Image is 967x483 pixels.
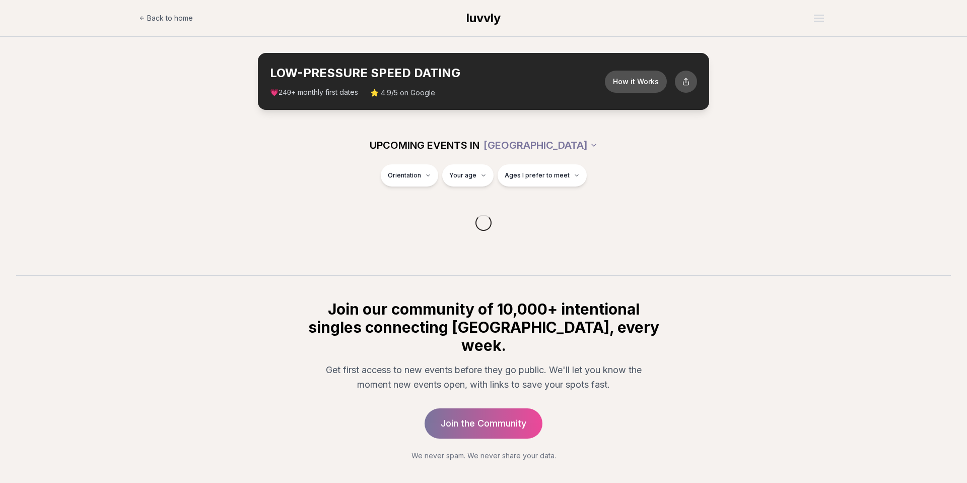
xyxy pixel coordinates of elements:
[306,300,661,354] h2: Join our community of 10,000+ intentional singles connecting [GEOGRAPHIC_DATA], every week.
[505,171,570,179] span: Ages I prefer to meet
[314,363,653,392] p: Get first access to new events before they go public. We'll let you know the moment new events op...
[139,8,193,28] a: Back to home
[425,408,542,439] a: Join the Community
[466,11,501,25] span: luvvly
[605,71,667,93] button: How it Works
[388,171,421,179] span: Orientation
[306,451,661,461] p: We never spam. We never share your data.
[370,138,479,152] span: UPCOMING EVENTS IN
[270,87,358,98] span: 💗 + monthly first dates
[381,164,438,187] button: Orientation
[810,11,828,26] button: Open menu
[147,13,193,23] span: Back to home
[483,134,598,156] button: [GEOGRAPHIC_DATA]
[449,171,476,179] span: Your age
[370,88,435,98] span: ⭐ 4.9/5 on Google
[270,65,605,81] h2: LOW-PRESSURE SPEED DATING
[466,10,501,26] a: luvvly
[498,164,587,187] button: Ages I prefer to meet
[442,164,494,187] button: Your age
[279,89,291,97] span: 240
